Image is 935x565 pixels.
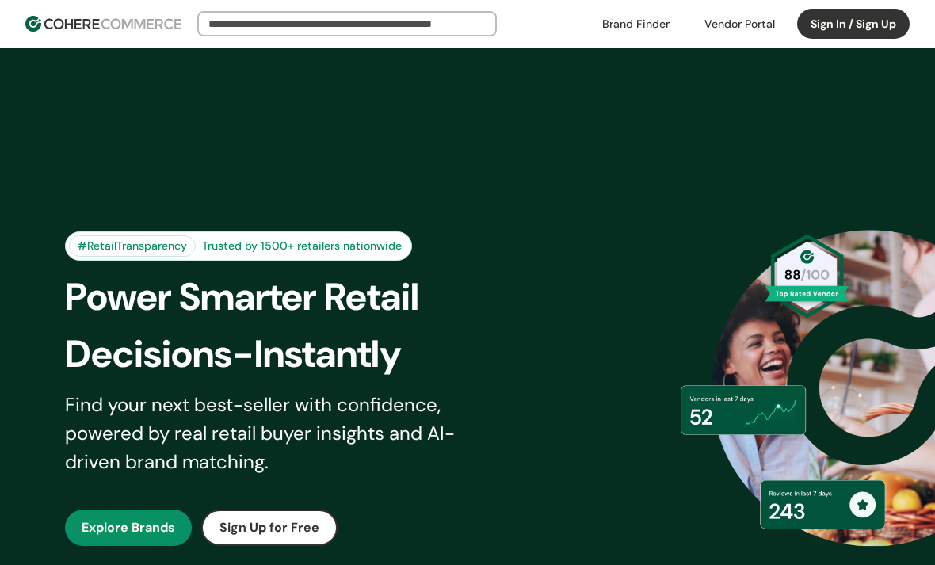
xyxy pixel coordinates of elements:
[65,510,192,546] button: Explore Brands
[65,326,521,383] div: Decisions-Instantly
[25,16,181,32] img: Cohere Logo
[201,510,338,546] button: Sign Up for Free
[797,9,910,39] button: Sign In / Sign Up
[65,269,521,326] div: Power Smarter Retail
[65,391,498,476] div: Find your next best-seller with confidence, powered by real retail buyer insights and AI-driven b...
[196,238,408,254] div: Trusted by 1500+ retailers nationwide
[69,235,196,257] div: #RetailTransparency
